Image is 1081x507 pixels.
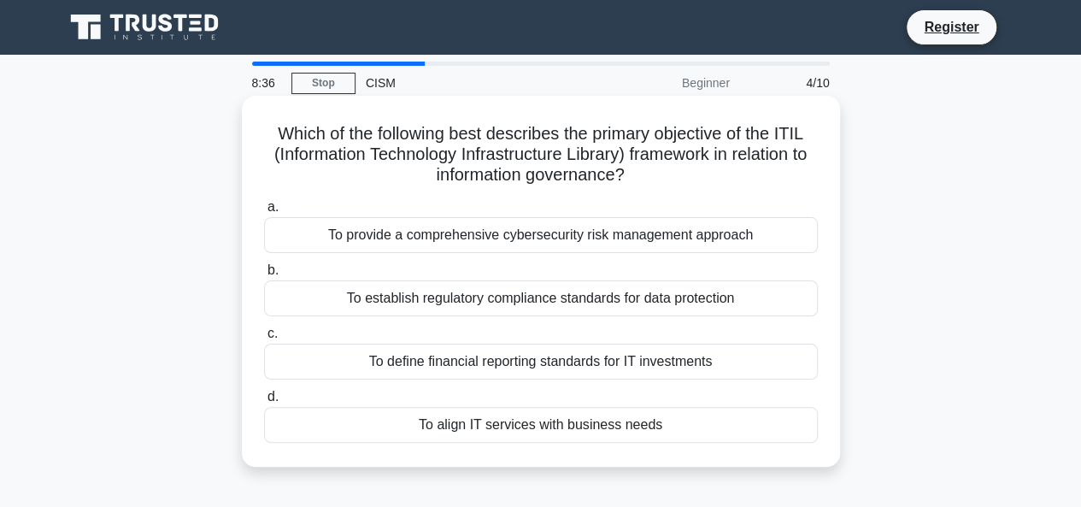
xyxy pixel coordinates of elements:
div: Beginner [590,66,740,100]
span: d. [267,389,279,404]
a: Register [914,16,989,38]
div: 4/10 [740,66,840,100]
div: 8:36 [242,66,291,100]
span: b. [267,262,279,277]
div: CISM [355,66,590,100]
h5: Which of the following best describes the primary objective of the ITIL (Information Technology I... [262,123,820,186]
div: To define financial reporting standards for IT investments [264,344,818,380]
a: Stop [291,73,355,94]
div: To provide a comprehensive cybersecurity risk management approach [264,217,818,253]
span: a. [267,199,279,214]
span: c. [267,326,278,340]
div: To establish regulatory compliance standards for data protection [264,280,818,316]
div: To align IT services with business needs [264,407,818,443]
